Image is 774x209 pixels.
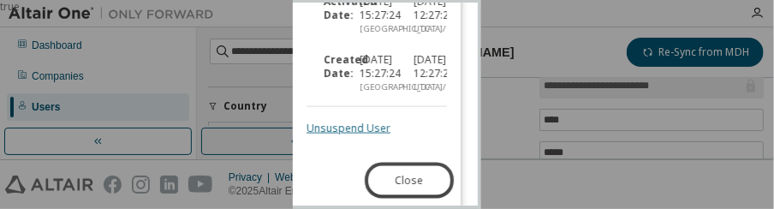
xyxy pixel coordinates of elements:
[414,22,447,36] div: UTC
[360,81,393,94] div: [GEOGRAPHIC_DATA]/[GEOGRAPHIC_DATA]
[403,53,457,94] div: [DATE] 12:27:24
[349,53,403,94] div: [DATE] 15:27:24
[313,53,349,94] div: Created Date :
[414,81,447,94] div: UTC
[360,22,393,36] div: [GEOGRAPHIC_DATA]/[GEOGRAPHIC_DATA]
[368,166,450,195] button: Close
[307,121,390,135] a: Unsuspend User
